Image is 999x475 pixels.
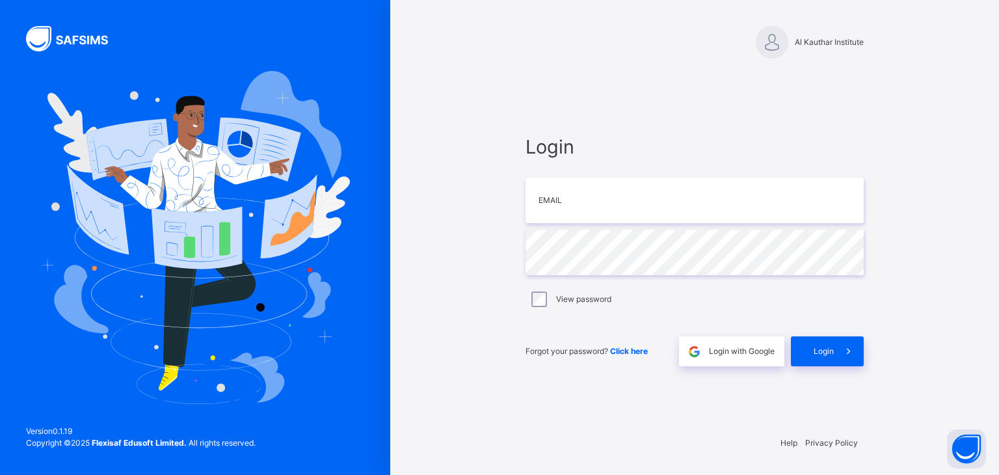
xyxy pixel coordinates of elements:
[26,438,256,448] span: Copyright © 2025 All rights reserved.
[709,346,775,357] span: Login with Google
[40,71,350,404] img: Hero Image
[947,429,986,468] button: Open asap
[610,346,648,356] a: Click here
[526,133,864,161] span: Login
[556,293,611,305] label: View password
[26,426,256,437] span: Version 0.1.19
[795,36,864,48] span: Al Kauthar Institute
[687,344,702,359] img: google.396cfc9801f0270233282035f929180a.svg
[92,438,187,448] strong: Flexisaf Edusoft Limited.
[780,438,797,448] a: Help
[526,346,648,356] span: Forgot your password?
[26,26,124,51] img: SAFSIMS Logo
[805,438,858,448] a: Privacy Policy
[814,346,834,357] span: Login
